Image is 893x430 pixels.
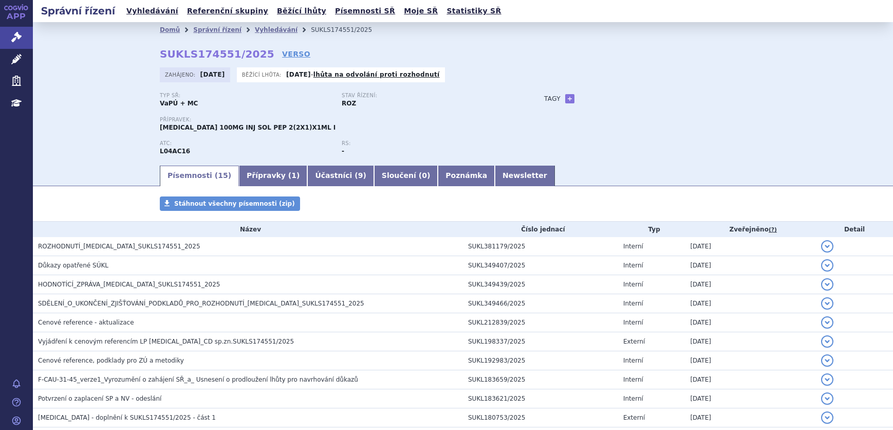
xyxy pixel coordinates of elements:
span: 0 [422,171,427,180]
a: Vyhledávání [255,26,297,33]
td: [DATE] [685,408,816,427]
button: detail [821,373,833,386]
td: [DATE] [685,370,816,389]
span: Interní [623,281,643,288]
h3: Tagy [544,93,561,105]
p: Stav řízení: [342,93,513,99]
button: detail [821,259,833,272]
th: Název [33,222,463,237]
a: Písemnosti (15) [160,166,239,186]
span: F-CAU-31-45_verze1_Vyrozumění o zahájení SŘ_a_ Usnesení o prodloužení lhůty pro navrhování důkazů [38,376,358,383]
button: detail [821,335,833,348]
td: SUKL349466/2025 [463,294,618,313]
h2: Správní řízení [33,4,123,18]
td: SUKL198337/2025 [463,332,618,351]
span: Důkazy opatřené SÚKL [38,262,108,269]
abbr: (?) [769,226,777,234]
button: detail [821,316,833,329]
span: Interní [623,243,643,250]
span: Interní [623,300,643,307]
span: HODNOTÍCÍ_ZPRÁVA_TREMFYA_SUKLS174551_2025 [38,281,220,288]
strong: [DATE] [286,71,311,78]
span: Vyjádření k cenovým referencím LP TREMFYA_CD sp.zn.SUKLS174551/2025 [38,338,294,345]
th: Zveřejněno [685,222,816,237]
td: [DATE] [685,351,816,370]
th: Detail [816,222,893,237]
a: Písemnosti SŘ [332,4,398,18]
p: RS: [342,140,513,147]
strong: [DATE] [200,71,225,78]
td: [DATE] [685,294,816,313]
span: Interní [623,262,643,269]
a: VERSO [282,49,310,59]
span: 9 [358,171,363,180]
td: SUKL192983/2025 [463,351,618,370]
a: Newsletter [495,166,555,186]
button: detail [821,240,833,253]
button: detail [821,392,833,405]
td: [DATE] [685,389,816,408]
a: Přípravky (1) [239,166,307,186]
td: [DATE] [685,256,816,275]
li: SUKLS174551/2025 [311,22,385,38]
td: SUKL212839/2025 [463,313,618,332]
span: Externí [623,338,645,345]
span: Externí [623,414,645,421]
td: [DATE] [685,332,816,351]
a: Poznámka [438,166,495,186]
td: SUKL183621/2025 [463,389,618,408]
a: Sloučení (0) [374,166,438,186]
span: [MEDICAL_DATA] 100MG INJ SOL PEP 2(2X1)X1ML I [160,124,336,131]
button: detail [821,297,833,310]
strong: - [342,148,344,155]
span: ROZHODNUTÍ_TREMFYA_SUKLS174551_2025 [38,243,200,250]
span: Interní [623,357,643,364]
p: Typ SŘ: [160,93,331,99]
td: SUKL349407/2025 [463,256,618,275]
span: SDĚLENÍ_O_UKONČENÍ_ZJIŠŤOVÁNÍ_PODKLADŮ_PRO_ROZHODNUTÍ_TREMFYA_SUKLS174551_2025 [38,300,364,307]
p: ATC: [160,140,331,147]
td: SUKL183659/2025 [463,370,618,389]
td: [DATE] [685,275,816,294]
td: SUKL180753/2025 [463,408,618,427]
a: Domů [160,26,180,33]
span: Stáhnout všechny písemnosti (zip) [174,200,295,207]
span: Zahájeno: [165,70,197,79]
td: [DATE] [685,237,816,256]
span: Cenové reference - aktualizace [38,319,134,326]
td: SUKL381179/2025 [463,237,618,256]
a: Běžící lhůty [274,4,329,18]
td: SUKL349439/2025 [463,275,618,294]
a: Správní řízení [193,26,241,33]
a: Stáhnout všechny písemnosti (zip) [160,196,300,211]
a: Moje SŘ [401,4,441,18]
a: Účastníci (9) [307,166,374,186]
button: detail [821,354,833,367]
a: Vyhledávání [123,4,181,18]
p: - [286,70,440,79]
strong: ROZ [342,100,356,107]
button: detail [821,278,833,291]
strong: SUKLS174551/2025 [160,48,274,60]
th: Typ [618,222,685,237]
td: [DATE] [685,313,816,332]
a: Referenční skupiny [184,4,271,18]
strong: GUSELKUMAB [160,148,190,155]
a: lhůta na odvolání proti rozhodnutí [313,71,440,78]
span: Interní [623,319,643,326]
span: Běžící lhůta: [242,70,284,79]
th: Číslo jednací [463,222,618,237]
span: Potvrzení o zaplacení SP a NV - odeslání [38,395,161,402]
strong: VaPÚ + MC [160,100,198,107]
p: Přípravek: [160,117,524,123]
span: Cenové reference, podklady pro ZÚ a metodiky [38,357,184,364]
a: + [565,94,574,103]
span: 15 [218,171,228,180]
span: 1 [291,171,296,180]
a: Statistiky SŘ [443,4,504,18]
button: detail [821,411,833,424]
span: Interní [623,395,643,402]
span: Tremfya - doplnění k SUKLS174551/2025 - část 1 [38,414,216,421]
span: Interní [623,376,643,383]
